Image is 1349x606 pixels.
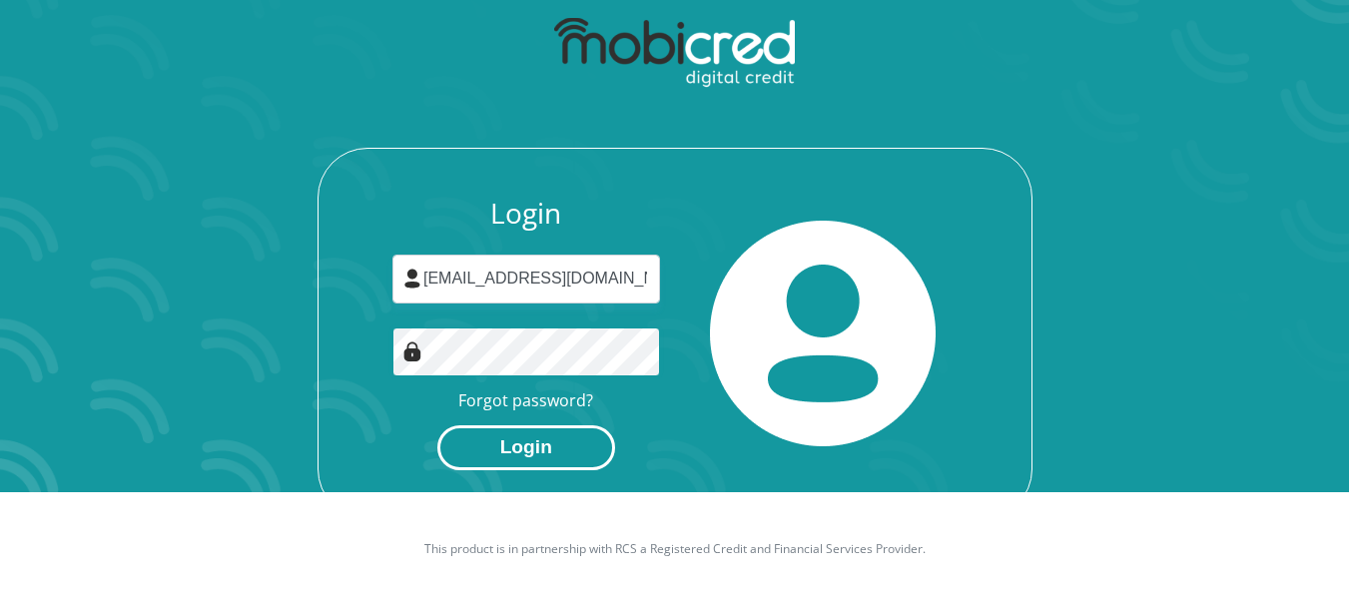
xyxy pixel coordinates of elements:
[121,540,1229,558] p: This product is in partnership with RCS a Registered Credit and Financial Services Provider.
[392,255,660,303] input: Username
[437,425,615,470] button: Login
[458,389,593,411] a: Forgot password?
[402,269,422,289] img: user-icon image
[392,197,660,231] h3: Login
[402,341,422,361] img: Image
[554,18,795,88] img: mobicred logo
